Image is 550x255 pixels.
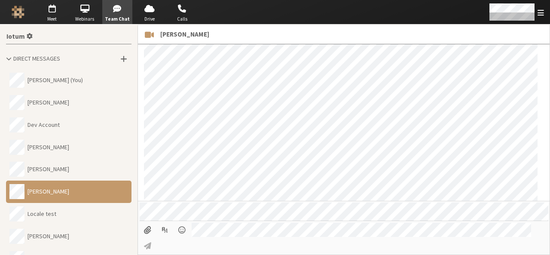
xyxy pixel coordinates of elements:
[6,158,131,181] button: [PERSON_NAME]
[6,203,131,225] button: Locale test
[102,15,132,23] span: Team Chat
[174,223,190,237] button: Open menu
[140,239,156,253] button: Send message
[6,114,131,136] button: Dev Account
[13,55,60,62] span: Direct Messages
[37,15,67,23] span: Meet
[3,28,36,44] button: Settings
[167,15,197,23] span: Calls
[6,136,131,158] button: [PERSON_NAME]
[6,225,131,247] button: [PERSON_NAME]
[6,69,131,92] button: [PERSON_NAME] (You)
[12,6,24,18] img: Iotum
[157,223,173,237] button: Show formatting
[140,25,158,44] button: Start a meeting
[6,33,25,40] span: Iotum
[160,29,209,39] span: [PERSON_NAME]
[134,15,165,23] span: Drive
[6,92,131,114] button: [PERSON_NAME]
[6,181,131,203] button: [PERSON_NAME]
[70,15,100,23] span: Webinars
